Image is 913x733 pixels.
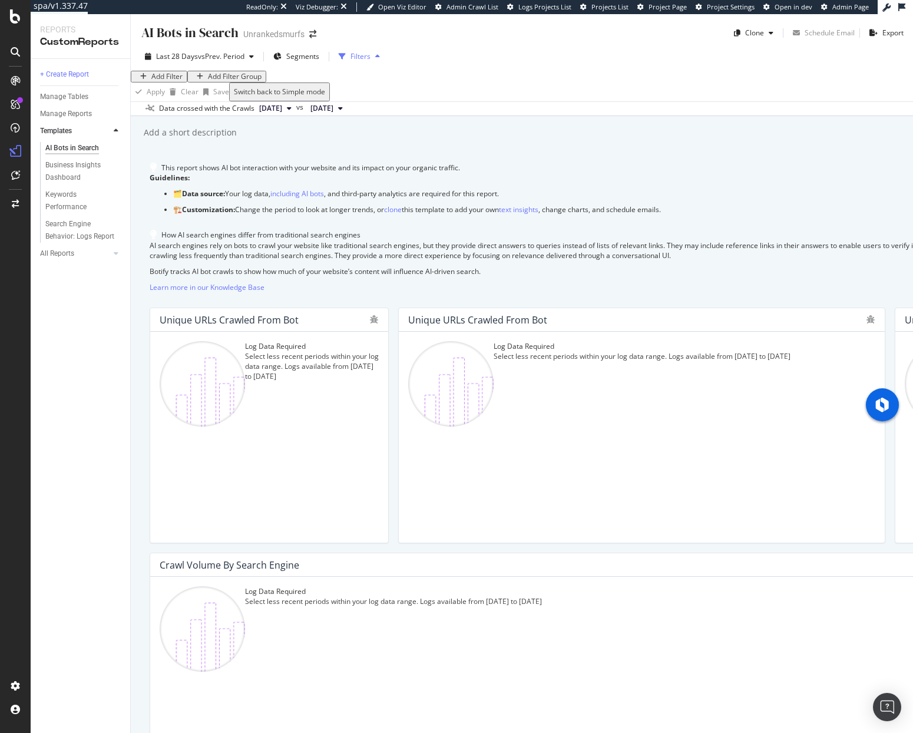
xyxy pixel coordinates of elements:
[45,142,99,154] div: AI Bots in Search
[499,204,538,214] a: text insights
[40,108,122,120] a: Manage Reports
[40,35,121,49] div: CustomReports
[160,559,299,571] div: Crawl Volume By Search Engine
[296,2,338,12] div: Viz Debugger:
[873,693,901,721] div: Open Intercom Messenger
[882,28,904,38] div: Export
[45,189,122,213] a: Keywords Performance
[369,315,379,323] div: bug
[150,173,190,183] strong: Guidelines:
[160,586,245,672] img: CKGWtfuM.png
[821,2,869,12] a: Admin Page
[246,2,278,12] div: ReadOnly:
[161,230,360,240] div: How AI search engines differ from traditional search engines
[198,51,244,61] span: vs Prev. Period
[518,2,571,11] span: Logs Projects List
[156,51,198,61] span: Last 28 Days
[150,308,389,543] div: Unique URLs Crawled from BotLog Data RequiredSelect less recent periods within your log data rang...
[229,82,330,101] button: Switch back to Simple mode
[832,2,869,11] span: Admin Page
[334,47,385,66] button: Filters
[309,30,316,38] div: arrow-right-arrow-left
[507,2,571,12] a: Logs Projects List
[131,71,187,82] button: Add Filter
[40,125,72,137] div: Templates
[865,24,904,42] button: Export
[143,127,237,138] div: Add a short description
[40,68,89,81] div: + Create Report
[729,24,778,42] button: Clone
[245,341,379,351] div: Log Data Required
[366,2,426,12] a: Open Viz Editor
[259,103,282,114] span: 2025 Sep. 22nd
[181,87,199,97] div: Clear
[147,87,165,97] div: Apply
[140,47,259,66] button: Last 28 DaysvsPrev. Period
[40,125,110,137] a: Templates
[159,103,254,114] div: Data crossed with the Crawls
[40,68,122,81] a: + Create Report
[40,247,110,260] a: All Reports
[187,71,266,82] button: Add Filter Group
[384,204,402,214] a: clone
[446,2,498,11] span: Admin Crawl List
[45,142,122,154] a: AI Bots in Search
[494,351,790,361] div: Select less recent periods within your log data range. Logs available from [DATE] to [DATE]
[150,282,264,292] a: Learn more in our Knowledge Base
[45,159,113,184] div: Business Insights Dashboard
[580,2,628,12] a: Projects List
[208,72,262,81] div: Add Filter Group
[696,2,755,12] a: Project Settings
[350,51,371,61] div: Filters
[45,218,115,243] div: Search Engine Behavior: Logs Report
[310,103,333,114] span: 2025 Aug. 25th
[40,91,122,103] a: Manage Tables
[763,2,812,12] a: Open in dev
[866,315,875,323] div: bug
[788,24,855,42] button: Schedule Email
[408,341,494,427] img: CKGWtfuM.png
[45,159,122,184] a: Business Insights Dashboard
[165,82,199,101] button: Clear
[160,314,299,326] div: Unique URLs Crawled from Bot
[245,586,542,596] div: Log Data Required
[245,351,379,381] div: Select less recent periods within your log data range. Logs available from [DATE] to [DATE]
[270,189,324,199] a: including AI bots
[707,2,755,11] span: Project Settings
[45,189,111,213] div: Keywords Performance
[182,189,225,199] strong: Data source:
[494,341,790,351] div: Log Data Required
[199,82,229,101] button: Save
[775,2,812,11] span: Open in dev
[182,204,235,214] strong: Customization:
[160,341,245,427] img: CKGWtfuM.png
[269,47,324,66] button: Segments
[435,2,498,12] a: Admin Crawl List
[40,24,121,35] div: Reports
[637,2,687,12] a: Project Page
[745,28,764,38] div: Clone
[243,28,305,40] div: Unrankedsmurfs
[805,28,855,38] div: Schedule Email
[378,2,426,11] span: Open Viz Editor
[591,2,628,11] span: Projects List
[40,108,92,120] div: Manage Reports
[140,24,239,42] div: AI Bots in Search
[286,51,319,61] span: Segments
[131,82,165,101] button: Apply
[151,72,183,81] div: Add Filter
[40,91,88,103] div: Manage Tables
[649,2,687,11] span: Project Page
[296,102,306,113] span: vs
[213,87,229,97] div: Save
[245,596,542,606] div: Select less recent periods within your log data range. Logs available from [DATE] to [DATE]
[161,163,460,173] div: This report shows AI bot interaction with your website and its impact on your organic traffic.
[408,314,547,326] div: Unique URLs Crawled from Bot
[254,101,296,115] button: [DATE]
[234,88,325,96] div: Switch back to Simple mode
[306,101,348,115] button: [DATE]
[398,308,885,543] div: Unique URLs Crawled from BotLog Data RequiredSelect less recent periods within your log data rang...
[40,247,74,260] div: All Reports
[45,218,122,243] a: Search Engine Behavior: Logs Report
